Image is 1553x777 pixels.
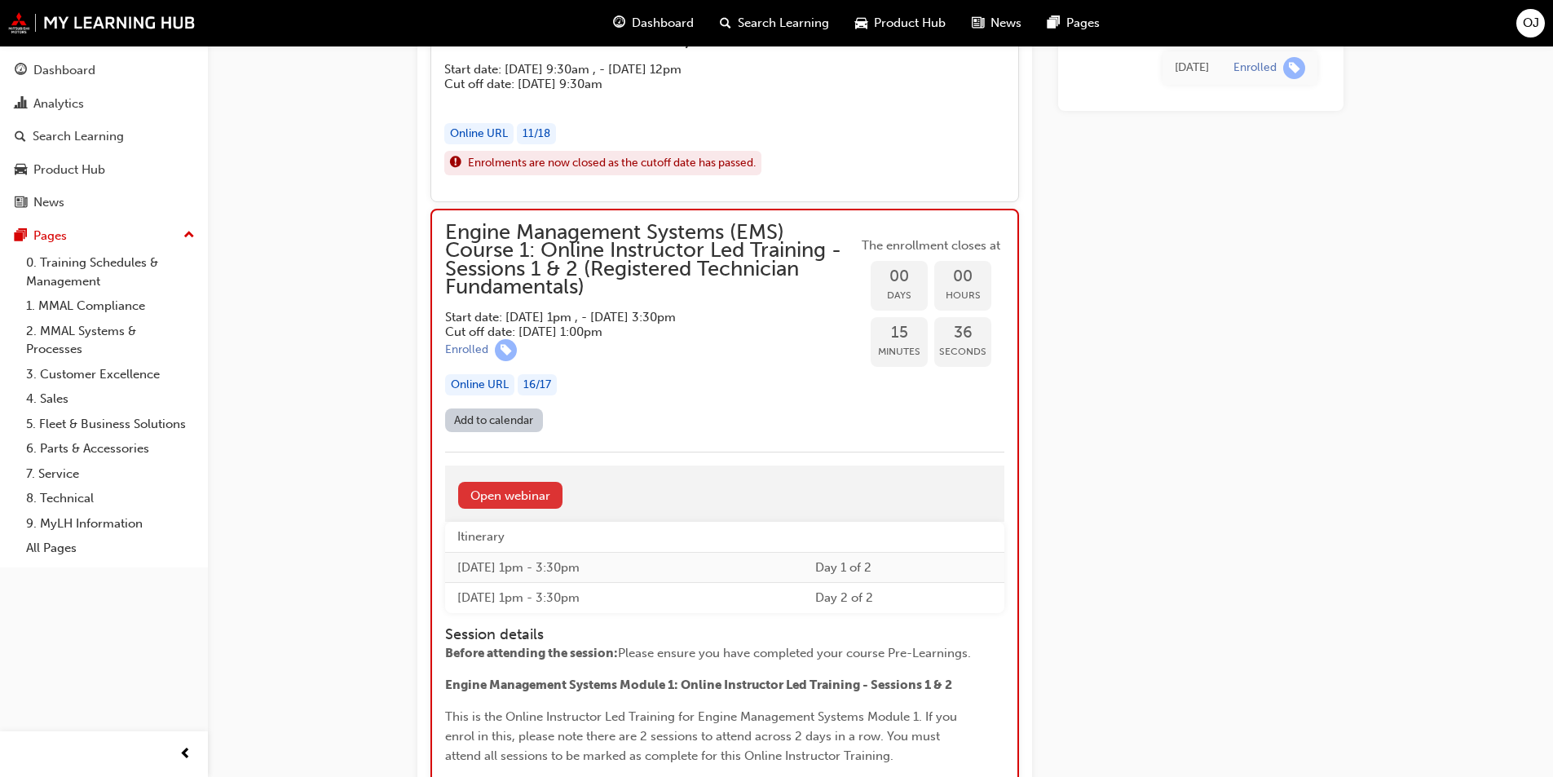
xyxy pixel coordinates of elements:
[7,221,201,251] button: Pages
[7,89,201,119] a: Analytics
[179,744,192,765] span: prev-icon
[15,229,27,244] span: pages-icon
[7,188,201,218] a: News
[871,267,928,286] span: 00
[468,154,756,173] span: Enrolments are now closed as the cutoff date has passed.
[444,62,979,77] h5: Start date: [DATE] 9:30am , - [DATE] 12pm
[15,196,27,210] span: news-icon
[1175,58,1209,77] div: Fri Jul 18 2025 17:58:13 GMT+0930 (Australian Central Standard Time)
[803,552,1004,583] td: Day 1 of 2
[738,14,829,33] span: Search Learning
[959,7,1035,40] a: news-iconNews
[871,342,928,361] span: Minutes
[33,227,67,245] div: Pages
[1035,7,1113,40] a: pages-iconPages
[517,123,556,145] div: 11 / 18
[444,123,514,145] div: Online URL
[990,14,1021,33] span: News
[445,324,832,339] h5: Cut off date: [DATE] 1:00pm
[803,583,1004,613] td: Day 2 of 2
[445,678,952,692] span: Engine Management Systems Module 1: Online Instructor Led Training - Sessions 1 & 2
[874,14,946,33] span: Product Hub
[20,486,201,511] a: 8. Technical
[20,250,201,294] a: 0. Training Schedules & Management
[7,121,201,152] a: Search Learning
[518,374,557,396] div: 16 / 17
[871,286,928,305] span: Days
[707,7,842,40] a: search-iconSearch Learning
[871,324,928,342] span: 15
[445,310,832,324] h5: Start date: [DATE] 1pm , - [DATE] 3:30pm
[8,12,196,33] img: mmal
[445,223,1004,439] button: Engine Management Systems (EMS) Course 1: Online Instructor Led Training - Sessions 1 & 2 (Regist...
[600,7,707,40] a: guage-iconDashboard
[972,13,984,33] span: news-icon
[33,61,95,80] div: Dashboard
[15,64,27,78] span: guage-icon
[445,342,488,358] div: Enrolled
[445,408,543,432] a: Add to calendar
[15,97,27,112] span: chart-icon
[33,95,84,113] div: Analytics
[445,374,514,396] div: Online URL
[934,324,991,342] span: 36
[1516,9,1545,38] button: OJ
[720,13,731,33] span: search-icon
[632,14,694,33] span: Dashboard
[7,52,201,221] button: DashboardAnalyticsSearch LearningProduct HubNews
[450,152,461,174] span: exclaim-icon
[1233,60,1277,75] div: Enrolled
[33,193,64,212] div: News
[445,522,803,552] th: Itinerary
[1066,14,1100,33] span: Pages
[495,339,517,361] span: learningRecordVerb_ENROLL-icon
[20,412,201,437] a: 5. Fleet & Business Solutions
[15,130,26,144] span: search-icon
[458,482,563,509] a: Open webinar
[20,461,201,487] a: 7. Service
[858,236,1004,255] span: The enrollment closes at
[613,13,625,33] span: guage-icon
[855,13,867,33] span: car-icon
[445,583,803,613] td: [DATE] 1pm - 3:30pm
[20,436,201,461] a: 6. Parts & Accessories
[33,127,124,146] div: Search Learning
[1283,56,1305,78] span: learningRecordVerb_ENROLL-icon
[618,646,971,660] span: Please ensure you have completed your course Pre-Learnings.
[20,536,201,561] a: All Pages
[445,709,960,763] span: This is the Online Instructor Led Training for Engine Management Systems Module 1. If you enrol i...
[15,163,27,178] span: car-icon
[934,286,991,305] span: Hours
[20,511,201,536] a: 9. MyLH Information
[934,342,991,361] span: Seconds
[7,55,201,86] a: Dashboard
[20,386,201,412] a: 4. Sales
[20,362,201,387] a: 3. Customer Excellence
[1523,14,1539,33] span: OJ
[445,626,975,644] h4: Session details
[20,294,201,319] a: 1. MMAL Compliance
[444,77,979,91] h5: Cut off date: [DATE] 9:30am
[934,267,991,286] span: 00
[842,7,959,40] a: car-iconProduct Hub
[183,225,195,246] span: up-icon
[20,319,201,362] a: 2. MMAL Systems & Processes
[445,552,803,583] td: [DATE] 1pm - 3:30pm
[1048,13,1060,33] span: pages-icon
[445,646,618,660] span: Before attending the session:
[7,155,201,185] a: Product Hub
[445,223,858,297] span: Engine Management Systems (EMS) Course 1: Online Instructor Led Training - Sessions 1 & 2 (Regist...
[33,161,105,179] div: Product Hub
